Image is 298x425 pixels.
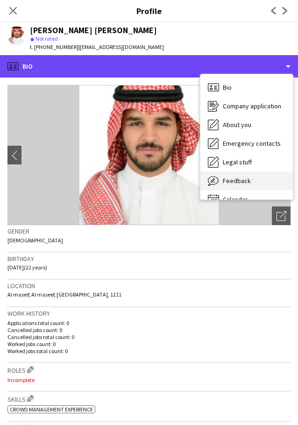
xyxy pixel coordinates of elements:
[30,43,78,50] span: t. [PHONE_NUMBER]
[200,115,293,134] div: About you
[35,35,58,42] span: Not rated
[7,365,291,375] h3: Roles
[200,171,293,190] div: Feedback
[10,406,93,413] span: Crowd management experience
[223,102,281,110] span: Company application
[200,153,293,171] div: Legal stuff
[7,264,47,271] span: [DATE] (22 years)
[7,227,291,235] h3: Gender
[7,340,291,347] p: Worked jobs count: 0
[30,26,157,35] div: [PERSON_NAME] [PERSON_NAME]
[7,291,121,298] span: Al maseif, Al maseef, [GEOGRAPHIC_DATA], 1211
[223,83,232,92] span: Bio
[223,120,251,129] span: About you
[200,190,293,209] div: Calendar
[78,43,164,50] span: | [EMAIL_ADDRESS][DOMAIN_NAME]
[7,237,63,244] span: [DEMOGRAPHIC_DATA]
[7,347,291,354] p: Worked jobs total count: 0
[7,282,291,290] h3: Location
[200,134,293,153] div: Emergency contacts
[223,177,251,185] span: Feedback
[200,78,293,97] div: Bio
[7,333,291,340] p: Cancelled jobs total count: 0
[223,139,281,148] span: Emergency contacts
[7,85,291,225] img: Crew avatar or photo
[200,97,293,115] div: Company application
[7,394,291,404] h3: Skills
[7,376,291,383] p: Incomplete
[7,309,291,318] h3: Work history
[7,255,291,263] h3: Birthday
[7,319,291,326] p: Applications total count: 0
[272,206,291,225] div: Open photos pop-in
[223,195,248,204] span: Calendar
[223,158,252,166] span: Legal stuff
[7,326,291,333] p: Cancelled jobs count: 0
